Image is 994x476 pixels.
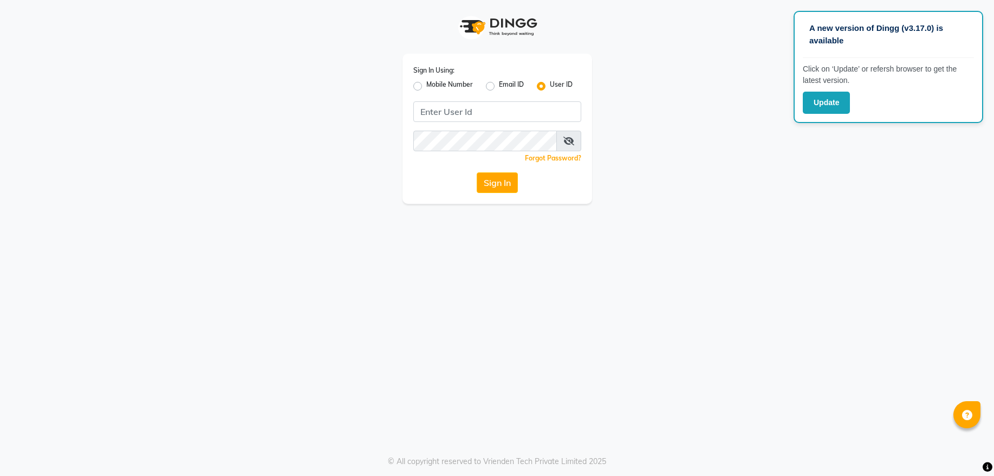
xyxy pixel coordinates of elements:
[499,80,524,93] label: Email ID
[426,80,473,93] label: Mobile Number
[413,66,454,75] label: Sign In Using:
[413,101,581,122] input: Username
[803,63,974,86] p: Click on ‘Update’ or refersh browser to get the latest version.
[477,172,518,193] button: Sign In
[413,131,557,151] input: Username
[454,11,541,43] img: logo1.svg
[809,22,967,47] p: A new version of Dingg (v3.17.0) is available
[550,80,573,93] label: User ID
[525,154,581,162] a: Forgot Password?
[803,92,850,114] button: Update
